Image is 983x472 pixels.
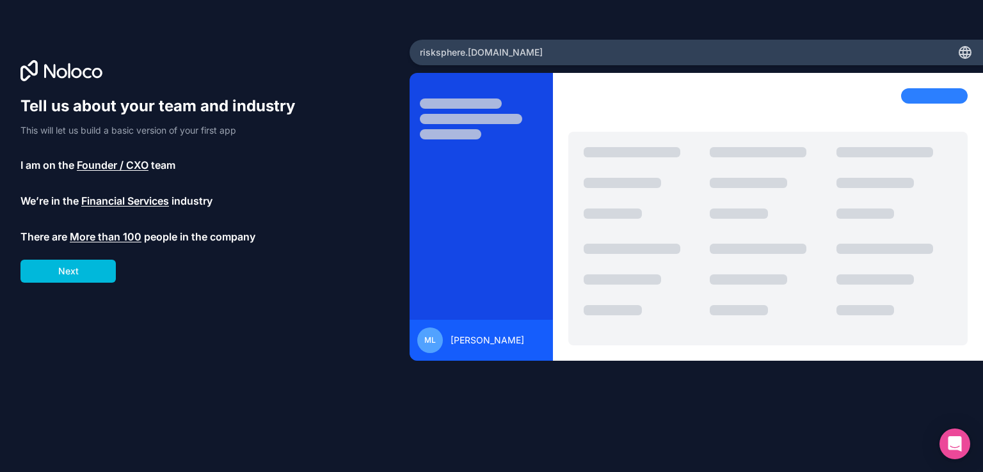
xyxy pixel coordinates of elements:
[424,335,436,345] span: ML
[420,46,543,59] span: risksphere .[DOMAIN_NAME]
[20,229,67,244] span: There are
[144,229,255,244] span: people in the company
[151,157,175,173] span: team
[77,157,148,173] span: Founder / CXO
[20,124,307,137] p: This will let us build a basic version of your first app
[172,193,212,208] span: industry
[939,429,970,459] div: Open Intercom Messenger
[20,157,74,173] span: I am on the
[81,193,169,208] span: Financial Services
[20,193,79,208] span: We’re in the
[20,96,307,116] h1: Tell us about your team and industry
[70,229,141,244] span: More than 100
[20,260,116,283] button: Next
[451,334,524,347] span: [PERSON_NAME]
